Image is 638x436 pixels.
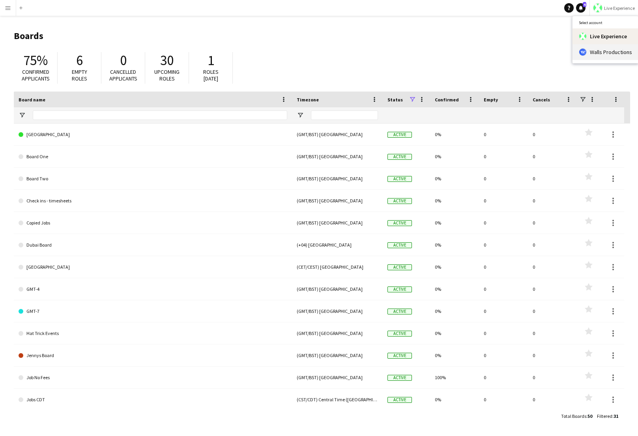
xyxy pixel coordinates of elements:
div: 0 [528,168,577,189]
div: 0% [430,389,479,410]
img: Logo [579,48,587,56]
div: 0 [528,146,577,167]
span: 50 [587,413,592,419]
span: 30 [160,52,174,69]
div: 0 [528,124,577,145]
div: 0 [528,190,577,211]
img: Logo [593,3,602,13]
div: 0 [528,367,577,388]
span: Live Experience [590,33,627,40]
div: 0% [430,344,479,366]
span: 75% [23,52,48,69]
span: Active [387,132,412,138]
span: 31 [614,413,618,419]
a: 4 [576,3,586,13]
span: Empty [484,97,498,103]
a: Copied Jobs [19,212,287,234]
h1: Boards [14,30,584,42]
span: Active [387,397,412,403]
div: 0% [430,190,479,211]
div: 0% [430,322,479,344]
span: Active [387,198,412,204]
a: GMT-4 [19,278,287,300]
div: : [561,408,592,424]
a: Hat Trick Events [19,322,287,344]
div: (GMT/BST) [GEOGRAPHIC_DATA] [292,367,383,388]
a: GMT-7 [19,300,287,322]
span: Active [387,375,412,381]
input: Board name Filter Input [33,110,287,120]
div: (CST/CDT) Central Time ([GEOGRAPHIC_DATA] & [GEOGRAPHIC_DATA]) [292,389,383,410]
div: 0 [479,234,528,256]
span: Empty roles [72,68,87,82]
span: Timezone [297,97,319,103]
input: Timezone Filter Input [311,110,378,120]
span: Confirmed applicants [22,68,50,82]
div: 0% [430,124,479,145]
span: Roles [DATE] [203,68,219,82]
div: 0 [479,212,528,234]
span: Cancelled applicants [109,68,137,82]
span: Board name [19,97,45,103]
div: 0 [528,344,577,366]
span: Active [387,309,412,314]
div: 0 [479,389,528,410]
a: Check ins - timesheets [19,190,287,212]
div: 0 [479,300,528,322]
div: (GMT/BST) [GEOGRAPHIC_DATA] [292,124,383,145]
div: 0 [528,389,577,410]
a: [GEOGRAPHIC_DATA] [19,124,287,146]
span: Cancels [533,97,550,103]
span: 1 [208,52,214,69]
span: 0 [120,52,127,69]
div: 0 [528,256,577,278]
div: 0% [430,300,479,322]
a: Jobs CDT [19,389,287,411]
a: Jennys Board [19,344,287,367]
span: Active [387,331,412,337]
div: 0 [479,168,528,189]
img: Logo [579,32,587,40]
div: 0 [479,278,528,300]
div: 0% [430,168,479,189]
span: Active [387,176,412,182]
a: [GEOGRAPHIC_DATA] [19,256,287,278]
span: Walls Productions [590,49,632,56]
div: 0 [479,124,528,145]
button: Open Filter Menu [19,112,26,119]
span: Active [387,264,412,270]
div: (+04) [GEOGRAPHIC_DATA] [292,234,383,256]
div: 100% [430,367,479,388]
a: Job No Fees [19,367,287,389]
div: : [597,408,618,424]
span: Active [387,286,412,292]
span: Active [387,220,412,226]
div: 0% [430,234,479,256]
div: (GMT/BST) [GEOGRAPHIC_DATA] [292,168,383,189]
div: (GMT/BST) [GEOGRAPHIC_DATA] [292,278,383,300]
div: 0 [528,234,577,256]
span: Active [387,242,412,248]
span: 6 [76,52,83,69]
span: Upcoming roles [154,68,180,82]
span: Active [387,154,412,160]
div: 0 [479,322,528,344]
div: 0 [479,367,528,388]
div: (CET/CEST) [GEOGRAPHIC_DATA] [292,256,383,278]
div: (GMT/BST) [GEOGRAPHIC_DATA] [292,300,383,322]
div: 0% [430,256,479,278]
button: Open Filter Menu [297,112,304,119]
div: 0% [430,278,479,300]
div: (GMT/BST) [GEOGRAPHIC_DATA] [292,344,383,366]
span: Confirmed [435,97,459,103]
span: Live Experience [604,5,635,11]
div: 0 [528,322,577,344]
div: 0 [528,300,577,322]
span: Select account [579,19,632,26]
div: 0 [479,190,528,211]
div: 0% [430,212,479,234]
div: 0 [479,344,528,366]
div: (GMT/BST) [GEOGRAPHIC_DATA] [292,322,383,344]
div: 0% [430,146,479,167]
div: (GMT/BST) [GEOGRAPHIC_DATA] [292,212,383,234]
